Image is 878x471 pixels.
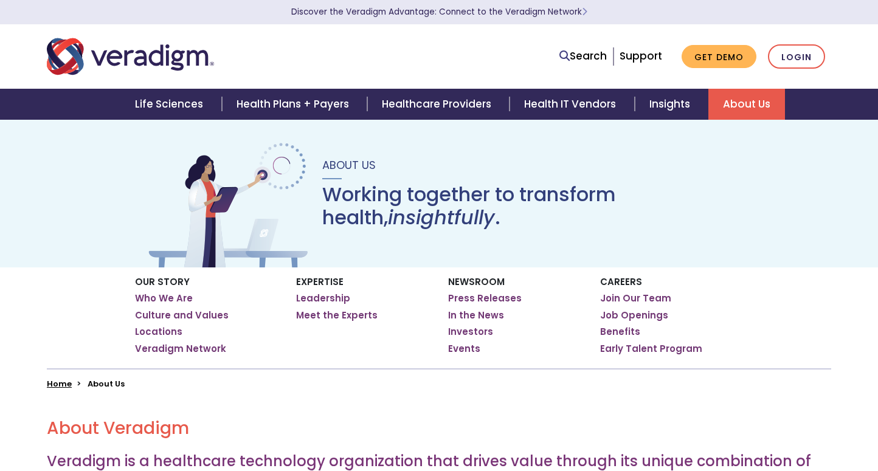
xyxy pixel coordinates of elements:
a: Leadership [296,292,350,304]
a: Get Demo [682,45,756,69]
a: Veradigm Network [135,343,226,355]
a: Who We Are [135,292,193,304]
a: Early Talent Program [600,343,702,355]
a: Healthcare Providers [367,89,510,120]
a: Home [47,378,72,390]
a: Job Openings [600,309,668,321]
a: Login [768,44,825,69]
a: Support [620,49,662,63]
h1: Working together to transform health, . [322,183,733,230]
a: Discover the Veradigm Advantage: Connect to the Veradigm NetworkLearn More [291,6,587,18]
a: Insights [635,89,708,120]
a: Events [448,343,480,355]
a: Press Releases [448,292,522,304]
a: Meet the Experts [296,309,378,321]
a: Health IT Vendors [510,89,634,120]
a: Health Plans + Payers [222,89,367,120]
span: Learn More [582,6,587,18]
a: Benefits [600,326,640,338]
a: Investors [448,326,493,338]
a: Life Sciences [120,89,221,120]
span: About Us [322,157,376,173]
a: Search [559,48,607,64]
a: About Us [708,89,785,120]
a: In the News [448,309,504,321]
a: Join Our Team [600,292,671,304]
h2: About Veradigm [47,418,831,439]
a: Culture and Values [135,309,229,321]
img: Veradigm logo [47,36,214,77]
a: Locations [135,326,182,338]
em: insightfully [388,204,495,231]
